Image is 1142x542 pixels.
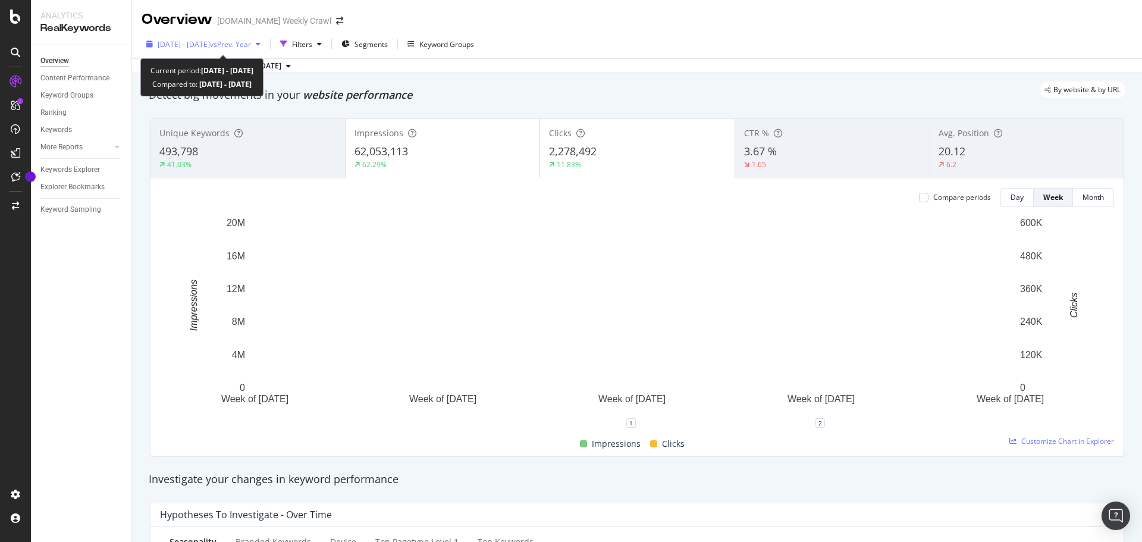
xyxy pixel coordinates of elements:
[227,284,245,294] text: 12M
[167,159,192,170] div: 41.03%
[210,39,251,49] span: vs Prev. Year
[25,171,36,182] div: Tooltip anchor
[744,144,777,158] span: 3.67 %
[403,35,479,54] button: Keyword Groups
[1034,188,1073,207] button: Week
[409,394,476,404] text: Week of [DATE]
[1020,317,1043,327] text: 240K
[419,39,474,49] div: Keyword Groups
[40,124,123,136] a: Keywords
[1021,436,1114,446] span: Customize Chart in Explorer
[189,280,199,331] text: Impressions
[40,181,123,193] a: Explorer Bookmarks
[142,10,212,30] div: Overview
[744,127,769,139] span: CTR %
[240,383,245,393] text: 0
[40,106,123,119] a: Ranking
[1009,436,1114,446] a: Customize Chart in Explorer
[258,61,281,71] span: 2025 Apr. 3rd
[160,217,1105,423] svg: A chart.
[232,317,245,327] text: 8M
[159,144,198,158] span: 493,798
[40,72,123,84] a: Content Performance
[1073,188,1114,207] button: Month
[40,203,101,216] div: Keyword Sampling
[40,124,72,136] div: Keywords
[549,144,597,158] span: 2,278,492
[150,64,253,77] div: Current period:
[227,250,245,261] text: 16M
[337,35,393,54] button: Segments
[149,472,1125,487] div: Investigate your changes in keyword performance
[939,127,989,139] span: Avg. Position
[933,192,991,202] div: Compare periods
[354,144,408,158] span: 62,053,113
[557,159,581,170] div: 11.83%
[1020,383,1025,393] text: 0
[354,39,388,49] span: Segments
[275,35,327,54] button: Filters
[201,65,253,76] b: [DATE] - [DATE]
[40,55,123,67] a: Overview
[40,55,69,67] div: Overview
[40,106,67,119] div: Ranking
[40,89,123,102] a: Keyword Groups
[1040,82,1125,98] div: legacy label
[815,418,825,428] div: 2
[1043,192,1063,202] div: Week
[221,394,288,404] text: Week of [DATE]
[598,394,666,404] text: Week of [DATE]
[1083,192,1104,202] div: Month
[354,127,403,139] span: Impressions
[1020,350,1043,360] text: 120K
[362,159,387,170] div: 62.29%
[227,218,245,228] text: 20M
[40,72,109,84] div: Content Performance
[1011,192,1024,202] div: Day
[232,350,245,360] text: 4M
[939,144,965,158] span: 20.12
[626,418,636,428] div: 1
[752,159,766,170] div: 1.65
[40,141,83,153] div: More Reports
[1053,86,1121,93] span: By website & by URL
[253,59,296,73] button: [DATE]
[40,203,123,216] a: Keyword Sampling
[977,394,1044,404] text: Week of [DATE]
[159,127,230,139] span: Unique Keywords
[1102,502,1130,530] div: Open Intercom Messenger
[1020,218,1043,228] text: 600K
[40,89,93,102] div: Keyword Groups
[40,10,122,21] div: Analytics
[197,79,252,89] b: [DATE] - [DATE]
[336,17,343,25] div: arrow-right-arrow-left
[217,15,331,27] div: [DOMAIN_NAME] Weekly Crawl
[40,21,122,35] div: RealKeywords
[40,164,100,176] div: Keywords Explorer
[142,35,265,54] button: [DATE] - [DATE]vsPrev. Year
[662,437,685,451] span: Clicks
[1020,250,1043,261] text: 480K
[160,509,332,521] div: Hypotheses to Investigate - Over Time
[40,141,111,153] a: More Reports
[152,77,252,91] div: Compared to:
[1069,293,1079,318] text: Clicks
[788,394,855,404] text: Week of [DATE]
[158,39,210,49] span: [DATE] - [DATE]
[40,164,123,176] a: Keywords Explorer
[292,39,312,49] div: Filters
[549,127,572,139] span: Clicks
[592,437,641,451] span: Impressions
[1020,284,1043,294] text: 360K
[946,159,956,170] div: 6.2
[40,181,105,193] div: Explorer Bookmarks
[1000,188,1034,207] button: Day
